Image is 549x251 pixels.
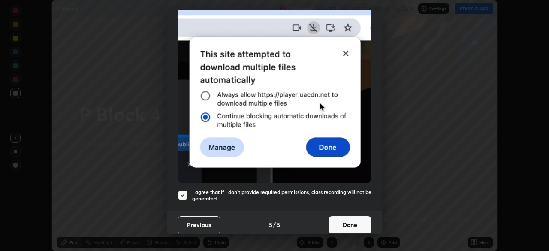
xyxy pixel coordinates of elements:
h4: 5 [277,220,280,229]
h4: / [273,220,276,229]
button: Previous [178,216,220,233]
h5: I agree that if I don't provide required permissions, class recording will not be generated [192,189,371,202]
button: Done [329,216,371,233]
h4: 5 [269,220,272,229]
